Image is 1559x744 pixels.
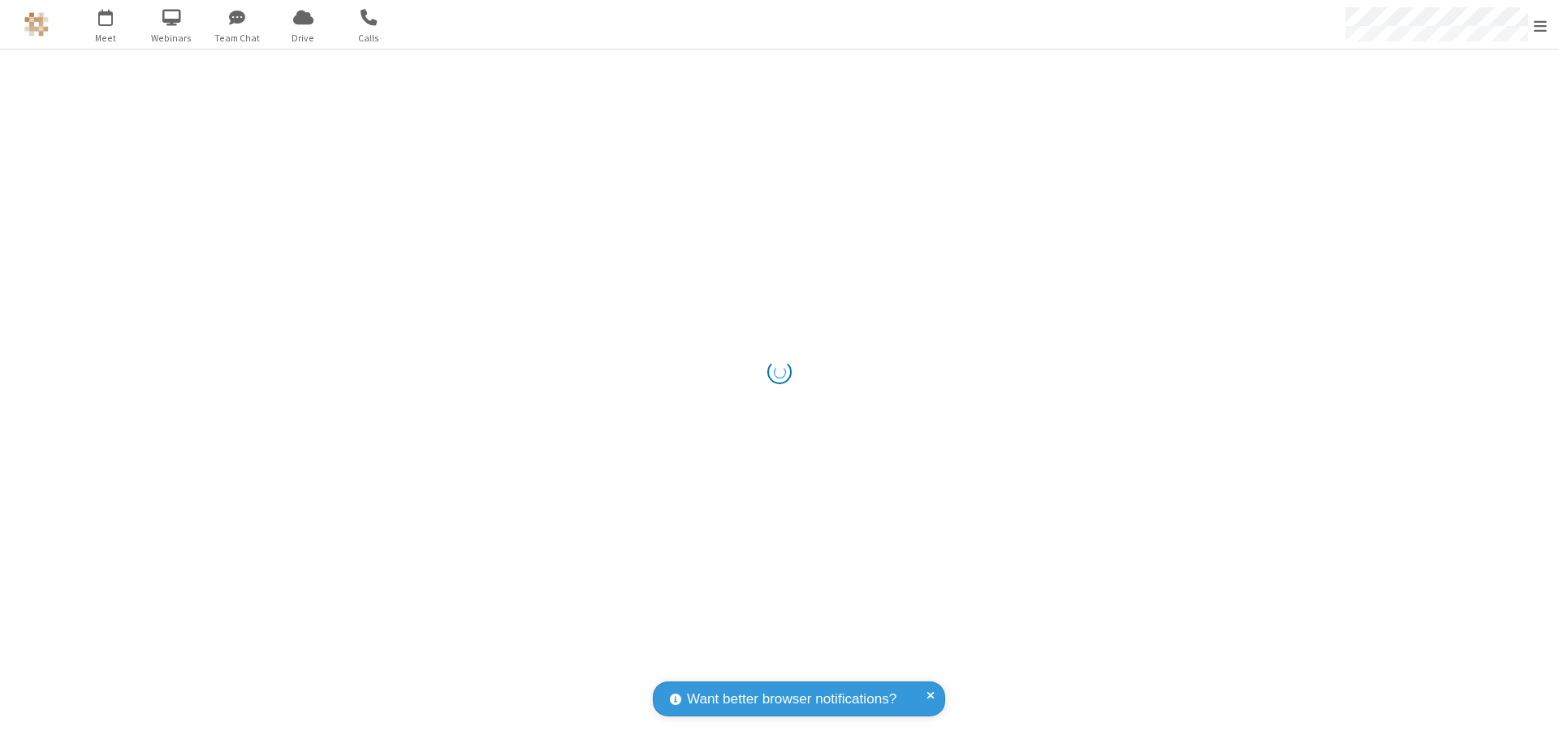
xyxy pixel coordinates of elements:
[76,31,136,45] span: Meet
[24,12,49,37] img: QA Selenium DO NOT DELETE OR CHANGE
[141,31,202,45] span: Webinars
[687,689,896,710] span: Want better browser notifications?
[273,31,334,45] span: Drive
[339,31,399,45] span: Calls
[207,31,268,45] span: Team Chat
